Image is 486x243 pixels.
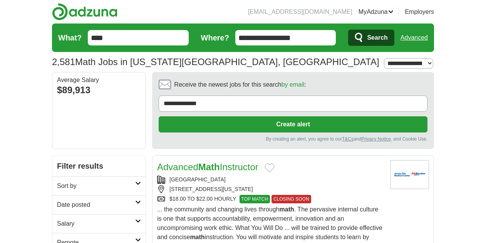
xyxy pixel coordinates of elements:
[282,81,305,88] a: by email
[348,30,394,46] button: Search
[57,200,135,209] h2: Date posted
[58,32,82,44] label: What?
[52,156,146,176] h2: Filter results
[169,176,226,183] a: [GEOGRAPHIC_DATA]
[57,219,135,228] h2: Salary
[57,181,135,191] h2: Sort by
[201,32,229,44] label: Where?
[240,195,270,203] span: TOP MATCH
[342,136,354,142] a: T&Cs
[359,7,394,17] a: MyAdzuna
[157,195,384,203] div: $18.00 TO $22.00 HOURLY
[57,77,141,83] div: Average Salary
[174,80,306,89] span: Receive the newest jobs for this search :
[57,83,141,97] div: $89,913
[52,3,117,20] img: Adzuna logo
[52,55,75,69] span: 2,581
[367,30,387,45] span: Search
[401,30,428,45] a: Advanced
[52,57,379,67] h1: Math Jobs in [US_STATE][GEOGRAPHIC_DATA], [GEOGRAPHIC_DATA]
[52,176,146,195] a: Sort by
[271,195,311,203] span: CLOSING SOON
[157,185,384,193] div: [STREET_ADDRESS][US_STATE]
[190,234,204,240] strong: math
[390,160,429,189] img: Jersey City Medical Center logo
[248,7,352,17] li: [EMAIL_ADDRESS][DOMAIN_NAME]
[157,162,258,172] a: AdvancedMathInstructor
[198,162,220,172] strong: Math
[159,136,427,142] div: By creating an alert, you agree to our and , and Cookie Use.
[361,136,391,142] a: Privacy Notice
[159,116,427,132] button: Create alert
[280,206,294,213] strong: math
[52,214,146,233] a: Salary
[52,195,146,214] a: Date posted
[405,7,434,17] a: Employers
[265,163,275,173] button: Add to favorite jobs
